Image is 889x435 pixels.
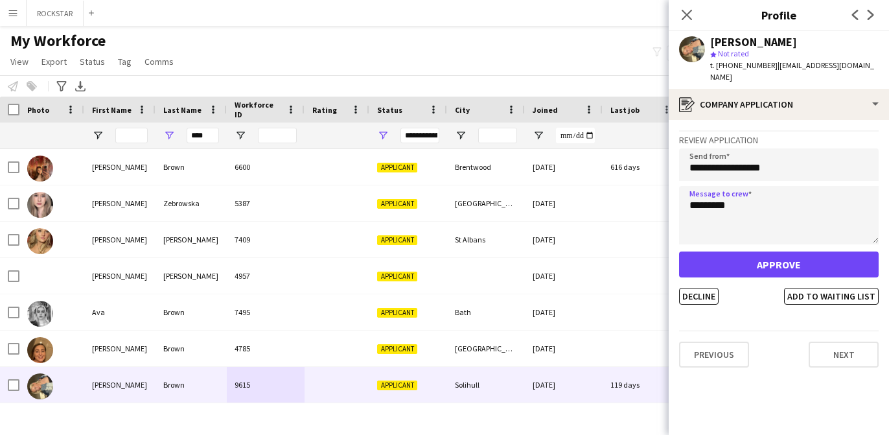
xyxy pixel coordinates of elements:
span: | [EMAIL_ADDRESS][DOMAIN_NAME] [710,60,874,82]
div: 5387 [227,185,305,221]
div: Zebrowska [156,185,227,221]
div: [PERSON_NAME] [710,36,797,48]
button: Open Filter Menu [235,130,246,141]
img: Betsy Brown [27,373,53,399]
div: St Albans [447,222,525,257]
div: [PERSON_NAME] [84,149,156,185]
div: 616 days [603,149,680,185]
span: Export [41,56,67,67]
div: Brown [156,149,227,185]
button: Open Filter Menu [163,130,175,141]
div: [DATE] [525,149,603,185]
span: Applicant [377,344,417,354]
input: City Filter Input [478,128,517,143]
div: [PERSON_NAME] [84,331,156,366]
div: [DATE] [525,367,603,403]
div: [PERSON_NAME] [156,258,227,294]
div: 6600 [227,149,305,185]
span: Applicant [377,199,417,209]
div: [GEOGRAPHIC_DATA] [447,331,525,366]
span: t. [PHONE_NUMBER] [710,60,778,70]
div: [GEOGRAPHIC_DATA] [447,185,525,221]
div: [PERSON_NAME] [84,367,156,403]
h3: Review Application [679,134,879,146]
div: [DATE] [525,331,603,366]
button: Open Filter Menu [455,130,467,141]
span: Status [80,56,105,67]
button: Previous [679,342,749,368]
a: Comms [139,53,179,70]
span: Applicant [377,163,417,172]
div: [PERSON_NAME] [84,222,156,257]
div: Bath [447,294,525,330]
span: Status [377,105,402,115]
button: Decline [679,288,719,305]
div: [PERSON_NAME] [84,185,156,221]
div: Company application [669,89,889,120]
button: Everyone9,825 [667,45,732,61]
span: Tag [118,56,132,67]
button: ROCKSTAR [27,1,84,26]
img: Ava Brown [27,301,53,327]
div: 7495 [227,294,305,330]
span: Workforce ID [235,100,281,119]
span: Applicant [377,381,417,390]
input: First Name Filter Input [115,128,148,143]
div: 7409 [227,222,305,257]
div: Brown [156,331,227,366]
span: Not rated [718,49,749,58]
span: View [10,56,29,67]
a: Export [36,53,72,70]
button: Next [809,342,879,368]
div: [DATE] [525,222,603,257]
span: Rating [312,105,337,115]
span: My Workforce [10,31,106,51]
span: Joined [533,105,558,115]
div: 4957 [227,258,305,294]
input: Joined Filter Input [556,128,595,143]
a: Status [75,53,110,70]
span: Comms [144,56,174,67]
input: Workforce ID Filter Input [258,128,297,143]
div: Solihull [447,367,525,403]
div: [PERSON_NAME] [156,222,227,257]
button: Open Filter Menu [92,130,104,141]
button: Approve [679,252,879,277]
div: [DATE] [525,294,603,330]
div: [DATE] [525,258,603,294]
div: 4785 [227,331,305,366]
span: Photo [27,105,49,115]
img: Aleksandra Zebrowska [27,192,53,218]
span: Last Name [163,105,202,115]
span: Applicant [377,272,417,281]
img: Beth Brown [27,337,53,363]
div: Brown [156,367,227,403]
a: View [5,53,34,70]
h3: Profile [669,6,889,23]
app-action-btn: Advanced filters [54,78,69,94]
img: Aimee Brown [27,156,53,182]
div: Brown [156,294,227,330]
app-action-btn: Export XLSX [73,78,88,94]
img: Alexandra Pinnell-Brown [27,228,53,254]
div: 119 days [603,367,680,403]
button: Add to waiting list [784,288,879,305]
span: Applicant [377,235,417,245]
div: [PERSON_NAME] [84,258,156,294]
span: City [455,105,470,115]
button: Open Filter Menu [377,130,389,141]
span: Applicant [377,308,417,318]
a: Tag [113,53,137,70]
div: [DATE] [525,185,603,221]
div: Ava [84,294,156,330]
span: First Name [92,105,132,115]
div: Brentwood [447,149,525,185]
div: 9615 [227,367,305,403]
input: Last Name Filter Input [187,128,219,143]
button: Open Filter Menu [533,130,544,141]
span: Last job [610,105,640,115]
